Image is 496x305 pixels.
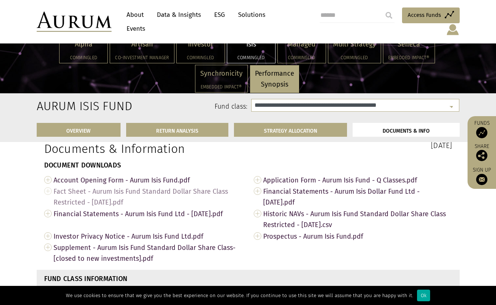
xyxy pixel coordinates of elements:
[263,185,452,208] span: Financial Statements - Aurum Isis Dollar Fund Ltd - [DATE].pdf
[37,99,98,113] h2: Aurum Isis Fund
[64,55,103,60] h5: Commingled
[471,120,492,138] a: Funds
[153,8,205,22] a: Data & Insights
[54,242,243,264] span: Supplement - Aurum Isis Fund Standard Dollar Share Class- [closed to new investments].pdf
[115,39,169,50] p: Artisan
[115,55,169,60] h5: Co-investment Manager
[255,68,294,90] p: Performance Synopsis
[64,39,103,50] p: Alpha
[333,55,376,60] h5: Commingled
[232,55,270,60] h5: Commingled
[388,39,430,50] p: Seneca
[234,123,347,137] a: STRATEGY ALLOCATION
[402,7,460,23] a: Access Funds
[333,39,376,50] p: Multi Strategy
[37,123,121,137] a: OVERVIEW
[210,8,229,22] a: ESG
[182,55,220,60] h5: Commingled
[44,142,243,156] h1: Documents & Information
[54,174,243,186] span: Account Opening Form - Aurum Isis Fund.pdf
[54,185,243,208] span: Fact Sheet - Aurum Isis Fund Standard Dollar Share Class Restricted - [DATE].pdf
[408,10,441,19] span: Access Funds
[123,22,145,36] a: Events
[200,68,243,79] p: Synchronicity
[381,8,396,23] input: Submit
[446,23,460,36] img: account-icon.svg
[182,39,220,50] p: Investor
[234,8,269,22] a: Solutions
[54,230,243,242] span: Investor Privacy Notice - Aurum Isis Fund Ltd.pdf
[126,123,228,137] a: RETURN ANALYSIS
[232,39,270,50] p: Isis
[44,161,121,169] strong: DOCUMENT DOWNLOADS
[44,275,128,283] strong: FUND CLASS INFORMATION
[283,55,321,60] h5: Commingled
[109,102,248,112] label: Fund class:
[37,12,112,32] img: Aurum
[388,55,430,60] h5: Embedded Impact®
[471,167,492,185] a: Sign up
[263,174,452,186] span: Application Form - Aurum Isis Fund - Q Classes.pdf
[54,208,243,220] span: Financial Statements - Aurum Isis Fund Ltd - [DATE].pdf
[417,290,430,301] div: Ok
[476,150,487,161] img: Share this post
[263,230,452,242] span: Prospectus - Aurum Isis Fund.pdf
[254,142,452,149] h3: [DATE]
[123,8,147,22] a: About
[263,208,452,230] span: Historic NAVs - Aurum Isis Fund Standard Dollar Share Class Restricted - [DATE].csv
[471,144,492,161] div: Share
[476,127,487,138] img: Access Funds
[283,39,321,50] p: Managed
[476,174,487,185] img: Sign up to our newsletter
[200,85,243,89] h5: Embedded Impact®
